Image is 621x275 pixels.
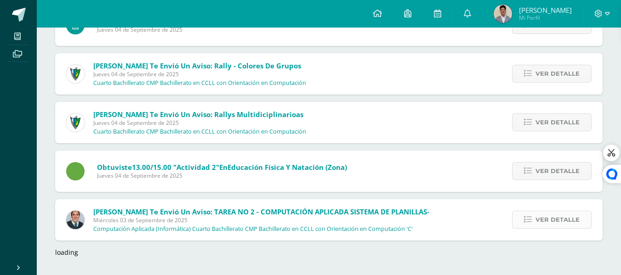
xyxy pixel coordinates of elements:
img: 2306758994b507d40baaa54be1d4aa7e.png [66,211,85,229]
span: 13.00/15.00 [132,163,171,172]
img: 9f174a157161b4ddbe12118a61fed988.png [66,65,85,83]
p: Cuarto Bachillerato CMP Bachillerato en CCLL con Orientación en Computación [93,128,306,135]
span: Ver detalle [536,163,580,180]
span: Jueves 04 de Septiembre de 2025 [93,119,306,127]
span: Educación Física y Natación (Zona) [228,163,347,172]
span: Ver detalle [536,114,580,131]
span: [PERSON_NAME] [519,6,572,15]
span: Mi Perfil [519,14,572,22]
p: Computación Aplicada (Informática) Cuarto Bachillerato CMP Bachillerato en CCLL con Orientación e... [93,225,413,233]
img: 9f174a157161b4ddbe12118a61fed988.png [66,113,85,132]
span: Ver detalle [536,211,580,228]
span: Obtuviste en [97,163,347,172]
img: e565edd70807eb8db387527c47dd1a87.png [494,5,512,23]
span: [PERSON_NAME] te envió un aviso: Rally - Colores de grupos [93,61,301,70]
span: Miércoles 03 de Septiembre de 2025 [93,216,429,224]
span: [PERSON_NAME] te envió un aviso: TAREA NO 2 - COMPUTACIÓN APLICADA SISTEMA DE PLANILLAS- [93,207,429,216]
span: [PERSON_NAME] te envió un aviso: Rallys multidiciplinarioas [93,110,303,119]
span: Jueves 04 de Septiembre de 2025 [97,26,378,34]
p: Cuarto Bachillerato CMP Bachillerato en CCLL con Orientación en Computación [93,79,306,87]
span: Jueves 04 de Septiembre de 2025 [93,70,306,78]
div: loading [55,248,603,257]
span: Jueves 04 de Septiembre de 2025 [97,172,347,180]
span: "Actividad 2" [173,163,219,172]
span: Ver detalle [536,65,580,82]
